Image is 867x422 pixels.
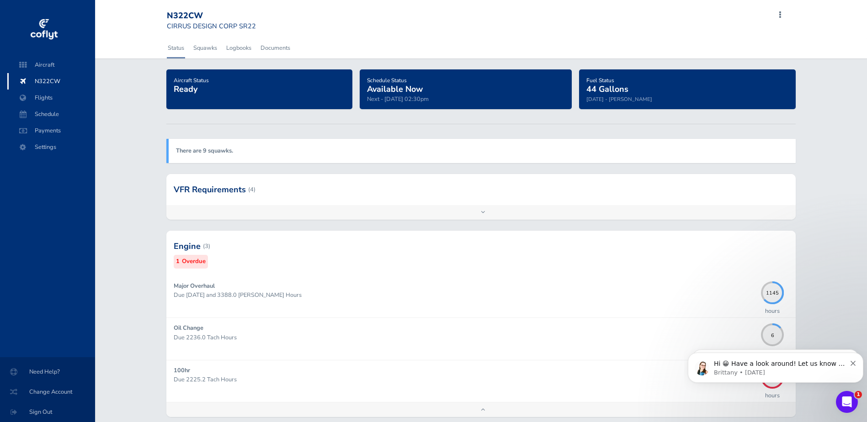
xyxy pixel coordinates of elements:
[367,84,423,95] span: Available Now
[16,122,86,139] span: Payments
[174,333,757,342] p: Due 2236.0 Tach Hours
[174,366,190,375] strong: 100hr
[174,282,215,290] strong: Major Overhaul
[11,364,84,380] span: Need Help?
[182,257,206,266] small: Overdue
[166,360,796,402] a: 100hr Due 2225.2 Tach Hours -4hours
[11,404,84,420] span: Sign Out
[174,290,757,300] p: Due [DATE] and 3388.0 [PERSON_NAME] Hours
[855,391,862,398] span: 1
[16,90,86,106] span: Flights
[16,73,86,90] span: N322CW
[166,276,796,317] a: Major Overhaul Due [DATE] and 3388.0 [PERSON_NAME] Hours 1145hours
[16,139,86,155] span: Settings
[11,384,84,400] span: Change Account
[16,57,86,73] span: Aircraft
[174,375,757,384] p: Due 2225.2 Tach Hours
[167,38,185,58] a: Status
[192,38,218,58] a: Squawks
[16,106,86,122] span: Schedule
[174,324,203,332] strong: Oil Change
[174,84,197,95] span: Ready
[367,77,407,84] span: Schedule Status
[586,77,614,84] span: Fuel Status
[260,38,291,58] a: Documents
[225,38,252,58] a: Logbooks
[29,16,59,43] img: coflyt logo
[174,77,209,84] span: Aircraft Status
[367,95,429,103] span: Next - [DATE] 02:30pm
[167,21,256,31] small: CIRRUS DESIGN CORP SR22
[166,318,796,359] a: Oil Change Due 2236.0 Tach Hours 6hours
[586,84,628,95] span: 44 Gallons
[761,331,784,336] span: 6
[765,306,780,316] p: hours
[167,11,256,21] div: N322CW
[761,289,784,294] span: 1145
[586,95,652,103] small: [DATE] - [PERSON_NAME]
[176,147,233,155] a: There are 9 squawks.
[836,391,858,413] iframe: Intercom live chat
[367,74,423,95] a: Schedule StatusAvailable Now
[684,333,867,397] iframe: Intercom notifications message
